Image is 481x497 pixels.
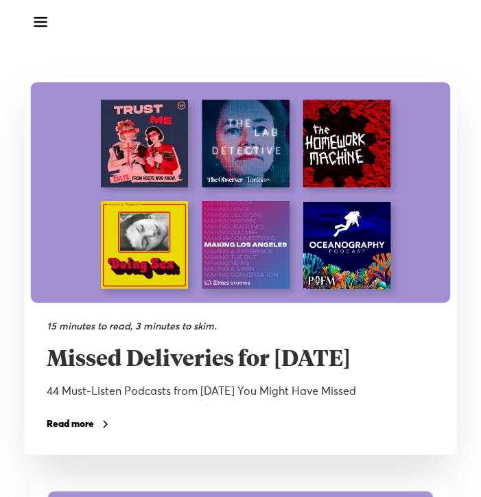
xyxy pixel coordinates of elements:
h2: Missed Deliveries for [DATE] [47,347,434,372]
div: Read more [47,419,94,429]
div: menu [24,5,51,38]
div: 15 minutes to read, 3 minutes to skim. [47,320,217,334]
a: 15 minutes to read, 3 minutes to skim.Missed Deliveries for [DATE]44 Must-Listen Podcasts from [D... [25,76,456,454]
div: 44 Must-Listen Podcasts from [DATE] You Might Have Missed [47,383,434,400]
